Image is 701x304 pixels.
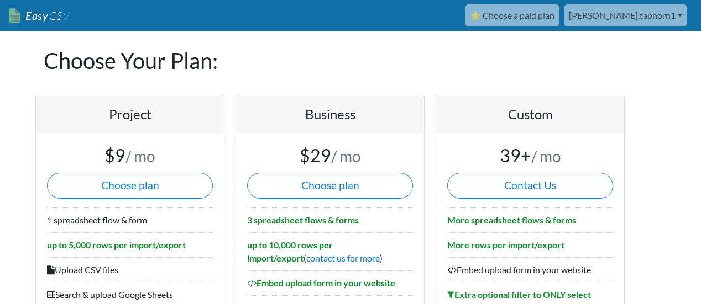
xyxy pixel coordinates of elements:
button: Choose plan [247,173,413,199]
button: Choose plan [47,173,213,199]
h4: Project [47,106,213,122]
h1: Choose Your Plan: [44,31,657,90]
a: contact us for more [306,253,380,263]
small: / mo [531,147,561,166]
li: ( ) [247,232,413,270]
h3: $29 [247,145,413,166]
a: EasyCSV [9,4,70,27]
span: CSV [48,9,70,23]
small: / mo [331,147,361,166]
h3: $9 [47,145,213,166]
li: 1 spreadsheet flow & form [47,207,213,232]
b: up to 5,000 rows per import/export [47,239,186,250]
b: up to 10,000 rows per import/export [247,239,333,263]
li: Embed upload form in your website [447,257,613,282]
small: / mo [125,147,155,166]
li: Upload CSV files [47,257,213,282]
h4: Business [247,106,413,122]
b: Embed upload form in your website [247,278,395,288]
a: ⭐ Choose a paid plan [465,4,559,26]
b: More spreadsheet flows & forms [447,215,576,225]
b: 3 spreadsheet flows & forms [247,215,359,225]
h4: Custom [447,106,613,122]
h3: 39+ [447,145,613,166]
a: [PERSON_NAME].taphorn1 [564,4,687,26]
b: More rows per import/export [447,239,564,250]
a: Contact Us [447,173,613,199]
